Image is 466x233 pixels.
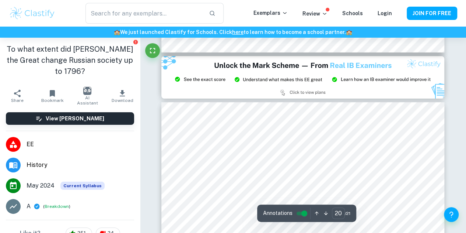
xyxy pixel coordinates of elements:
[9,6,56,21] img: Clastify logo
[145,43,160,58] button: Fullscreen
[342,10,363,16] a: Schools
[60,182,105,190] div: This exemplar is based on the current syllabus. Feel free to refer to it for inspiration/ideas wh...
[253,9,288,17] p: Exemplars
[345,210,350,217] span: / 21
[263,209,292,217] span: Annotations
[133,39,139,45] button: Report issue
[302,10,327,18] p: Review
[45,203,69,210] button: Breakdown
[161,56,444,99] img: Ad
[6,112,134,125] button: View [PERSON_NAME]
[105,86,140,106] button: Download
[83,87,91,95] img: AI Assistant
[43,203,70,210] span: ( )
[27,202,31,211] p: A
[112,98,133,103] span: Download
[444,207,459,222] button: Help and Feedback
[70,86,105,106] button: AI Assistant
[407,7,457,20] button: JOIN FOR FREE
[35,86,70,106] button: Bookmark
[41,98,64,103] span: Bookmark
[1,28,465,36] h6: We just launched Clastify for Schools. Click to learn how to become a school partner.
[27,181,55,190] span: May 2024
[85,3,203,24] input: Search for any exemplars...
[232,29,243,35] a: here
[11,98,24,103] span: Share
[114,29,120,35] span: 🏫
[60,182,105,190] span: Current Syllabus
[378,10,392,16] a: Login
[46,114,104,123] h6: View [PERSON_NAME]
[27,140,134,149] span: EE
[27,161,134,169] span: History
[6,44,134,77] h1: To what extent did [PERSON_NAME] the Great change Russian society up to 1796?
[346,29,352,35] span: 🏫
[74,95,101,106] span: AI Assistant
